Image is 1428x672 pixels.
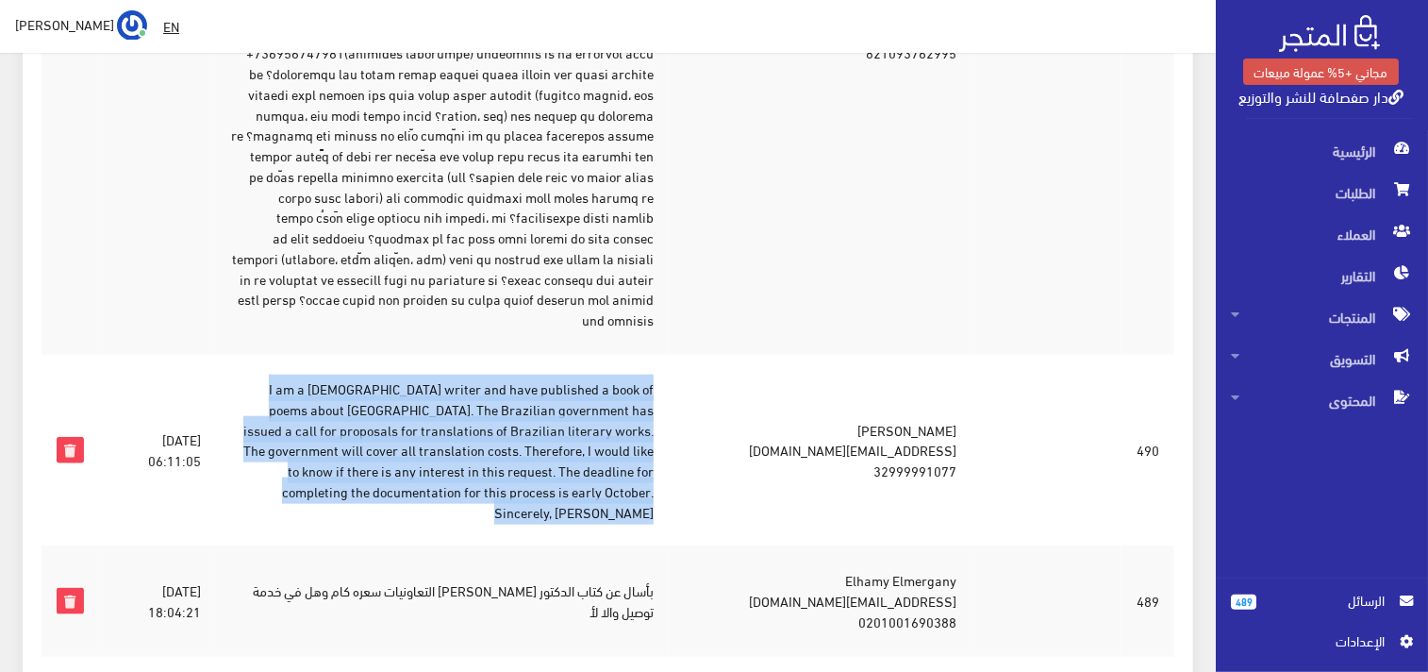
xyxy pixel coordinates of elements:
a: اﻹعدادات [1231,630,1413,661]
img: . [1279,15,1380,52]
a: 489 الرسائل [1231,590,1413,630]
td: بأسال عن كتاب الدكتور [PERSON_NAME] التعاونيات سعره كام وهل في خدمة توصيل والا لأ [216,546,669,656]
span: 489 [1231,595,1256,610]
td: [DATE] 06:11:05 [99,354,216,546]
span: المحتوى [1231,379,1413,421]
a: الطلبات [1216,172,1428,213]
span: العملاء [1231,213,1413,255]
a: مجاني +5% عمولة مبيعات [1243,59,1399,85]
td: [PERSON_NAME] [EMAIL_ADDRESS][DOMAIN_NAME] 32999991077 [669,354,971,546]
span: الطلبات [1231,172,1413,213]
span: [PERSON_NAME] [15,12,114,36]
iframe: Drift Widget Chat Controller [23,543,94,614]
a: الرئيسية [1216,130,1428,172]
span: التقارير [1231,255,1413,296]
a: المنتجات [1216,296,1428,338]
td: 490 [1121,354,1174,546]
img: ... [117,10,147,41]
td: [DATE] 18:04:21 [99,546,216,656]
span: المنتجات [1231,296,1413,338]
span: الرئيسية [1231,130,1413,172]
td: I am a [DEMOGRAPHIC_DATA] writer and have published a book of poems about [GEOGRAPHIC_DATA]. The ... [216,354,669,546]
a: العملاء [1216,213,1428,255]
a: ... [PERSON_NAME] [15,9,147,40]
a: المحتوى [1216,379,1428,421]
span: اﻹعدادات [1246,630,1384,651]
td: ‪Elhamy Elmergany‬‏ [EMAIL_ADDRESS][DOMAIN_NAME] 0201001690388 [669,546,971,656]
a: التقارير [1216,255,1428,296]
a: EN [156,9,187,43]
a: دار صفصافة للنشر والتوزيع [1238,82,1403,109]
span: الرسائل [1271,590,1385,611]
u: EN [163,14,179,38]
span: التسويق [1231,338,1413,379]
td: 489 [1121,546,1174,656]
